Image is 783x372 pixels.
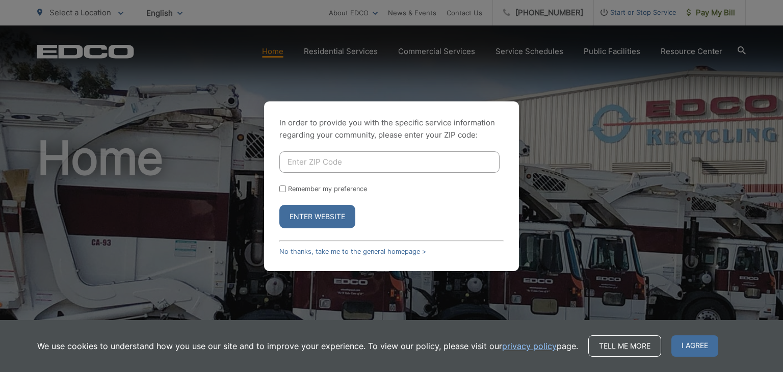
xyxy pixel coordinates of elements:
[588,335,661,357] a: Tell me more
[279,151,500,173] input: Enter ZIP Code
[671,335,718,357] span: I agree
[502,340,557,352] a: privacy policy
[37,340,578,352] p: We use cookies to understand how you use our site and to improve your experience. To view our pol...
[279,205,355,228] button: Enter Website
[279,117,504,141] p: In order to provide you with the specific service information regarding your community, please en...
[279,248,426,255] a: No thanks, take me to the general homepage >
[288,185,367,193] label: Remember my preference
